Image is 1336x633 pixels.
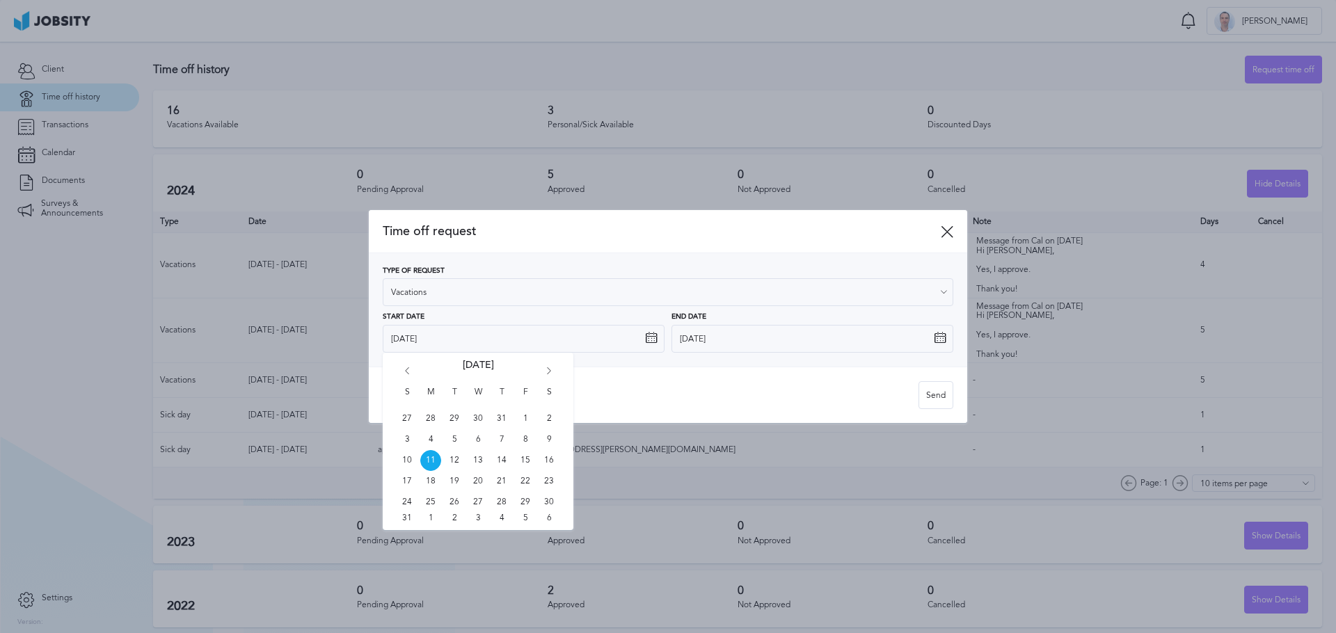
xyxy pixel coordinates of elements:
[515,471,536,492] span: Fri Aug 22 2025
[420,513,441,523] span: Mon Sep 01 2025
[491,513,512,523] span: Thu Sep 04 2025
[919,382,953,410] div: Send
[539,429,559,450] span: Sat Aug 09 2025
[444,387,465,408] span: T
[918,381,953,409] button: Send
[420,492,441,513] span: Mon Aug 25 2025
[397,450,417,471] span: Sun Aug 10 2025
[515,513,536,523] span: Fri Sep 05 2025
[515,387,536,408] span: F
[468,429,488,450] span: Wed Aug 06 2025
[491,387,512,408] span: T
[539,471,559,492] span: Sat Aug 23 2025
[491,429,512,450] span: Thu Aug 07 2025
[397,408,417,429] span: Sun Jul 27 2025
[515,450,536,471] span: Fri Aug 15 2025
[463,360,494,387] span: [DATE]
[468,387,488,408] span: W
[491,450,512,471] span: Thu Aug 14 2025
[539,408,559,429] span: Sat Aug 02 2025
[444,513,465,523] span: Tue Sep 02 2025
[420,429,441,450] span: Mon Aug 04 2025
[468,471,488,492] span: Wed Aug 20 2025
[543,367,555,380] i: Go forward 1 month
[491,408,512,429] span: Thu Jul 31 2025
[420,408,441,429] span: Mon Jul 28 2025
[397,429,417,450] span: Sun Aug 03 2025
[539,387,559,408] span: S
[420,450,441,471] span: Mon Aug 11 2025
[671,313,706,321] span: End Date
[383,313,424,321] span: Start Date
[401,367,413,380] i: Go back 1 month
[397,387,417,408] span: S
[420,471,441,492] span: Mon Aug 18 2025
[515,408,536,429] span: Fri Aug 01 2025
[468,450,488,471] span: Wed Aug 13 2025
[383,224,941,239] span: Time off request
[444,429,465,450] span: Tue Aug 05 2025
[468,408,488,429] span: Wed Jul 30 2025
[468,492,488,513] span: Wed Aug 27 2025
[444,450,465,471] span: Tue Aug 12 2025
[397,513,417,523] span: Sun Aug 31 2025
[491,492,512,513] span: Thu Aug 28 2025
[383,267,445,275] span: Type of Request
[515,492,536,513] span: Fri Aug 29 2025
[539,492,559,513] span: Sat Aug 30 2025
[444,492,465,513] span: Tue Aug 26 2025
[539,450,559,471] span: Sat Aug 16 2025
[444,408,465,429] span: Tue Jul 29 2025
[539,513,559,523] span: Sat Sep 06 2025
[444,471,465,492] span: Tue Aug 19 2025
[397,471,417,492] span: Sun Aug 17 2025
[491,471,512,492] span: Thu Aug 21 2025
[420,387,441,408] span: M
[515,429,536,450] span: Fri Aug 08 2025
[468,513,488,523] span: Wed Sep 03 2025
[397,492,417,513] span: Sun Aug 24 2025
